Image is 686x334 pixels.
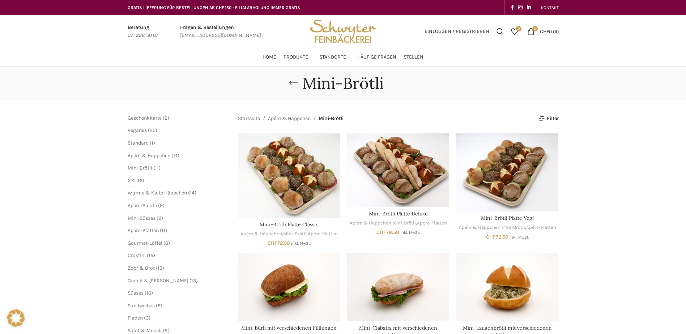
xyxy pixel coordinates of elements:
span: 20 [150,127,155,133]
a: Infobox link [180,23,261,40]
a: Filter [538,116,558,122]
a: Mini-Brötli Platte Vegi [456,133,558,211]
a: Mini-Bürli mit verschiedenen Füllungen [238,253,340,321]
h1: Mini-Brötli [302,74,384,93]
span: Einloggen / Registrieren [425,29,489,34]
span: 13 [158,265,162,271]
a: Warme & Kalte Häppchen [128,190,187,196]
small: inkl. MwSt. [291,241,311,246]
span: 9 [158,215,161,221]
span: 0 [532,26,538,31]
a: Häufige Fragen [357,50,396,64]
a: Einloggen / Registrieren [421,24,493,39]
a: Infobox link [128,23,158,40]
span: 1 [152,140,153,146]
a: Site logo [307,28,378,34]
a: Startseite [238,115,260,123]
a: Mini-Ciabatta mit verschiedenen Füllungen [347,253,449,321]
small: inkl. MwSt. [400,230,420,235]
span: 11 [155,165,159,171]
a: Facebook social link [508,3,516,13]
a: Suchen [493,24,507,39]
a: Apéro & Häppchen [268,115,311,123]
a: Mini-Brötli [128,165,152,171]
span: 0 [516,26,521,31]
span: CHF [540,28,549,34]
a: Mini-Brötli [283,231,307,237]
small: inkl. MwSt. [510,235,529,240]
div: Meine Wunschliste [507,24,522,39]
a: Mini-Brötli [392,220,416,227]
a: Apéro & Häppchen [459,224,500,231]
span: Häufige Fragen [357,54,396,61]
span: Stellen [404,54,423,61]
span: 2 [165,115,167,121]
a: Home [263,50,276,64]
a: Go back [284,76,302,90]
a: Mini-Laugenbrötli mit verschiedenen Füllungen [456,253,558,321]
bdi: 78.50 [376,229,399,235]
img: Bäckerei Schwyter [307,15,378,48]
a: Gourmet-Löffel [128,240,162,246]
a: Salat & Müesli [128,327,162,334]
a: Mini-Brötli Platte Deluxe [369,210,428,217]
a: 0 [507,24,522,39]
a: Instagram social link [516,3,525,13]
a: Veganes [128,127,147,133]
a: Standard [128,140,149,146]
span: Mini-Brötli [319,115,344,123]
div: Main navigation [124,50,562,64]
a: Geschenkkarte [128,115,162,121]
span: 3 [146,315,149,321]
span: 71 [173,153,178,159]
span: 11 [162,227,165,234]
a: Apéro & Häppchen [350,220,391,227]
a: Produkte [284,50,312,64]
a: Gipfeli & [PERSON_NAME] [128,278,188,284]
div: , , [238,231,340,237]
a: Crostini [128,252,146,258]
span: CHF [268,240,277,246]
span: CHF [376,229,386,235]
a: XXL [128,177,137,184]
a: Apéro & Häppchen [128,153,170,159]
a: Apéro-Platten [526,224,556,231]
span: 16 [146,290,151,296]
span: 9 [158,303,161,309]
span: Standorte [319,54,346,61]
bdi: 0.00 [540,28,559,34]
a: Mini-Brötli Platte Vegi [481,215,534,221]
span: 13 [191,278,196,284]
bdi: 72.50 [486,234,508,240]
span: 6 [140,177,142,184]
div: , , [347,220,449,227]
span: GRATIS LIEFERUNG FÜR BESTELLUNGEN AB CHF 150 - FILIALABHOLUNG IMMER GRATIS [128,5,300,10]
span: 15 [149,252,153,258]
a: Mini-Brötli Platte Classic [260,221,318,228]
a: Mini-Süsses [128,215,155,221]
span: 6 [165,240,168,246]
a: Apéro-Salate [128,202,157,209]
span: Home [263,54,276,61]
a: Sandwiches [128,303,155,309]
bdi: 72.50 [268,240,290,246]
span: Apéro-Platten [128,227,159,234]
span: 8 [165,327,168,334]
a: Stellen [404,50,423,64]
a: Zopf & Brot [128,265,155,271]
span: Fladen [128,315,143,321]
